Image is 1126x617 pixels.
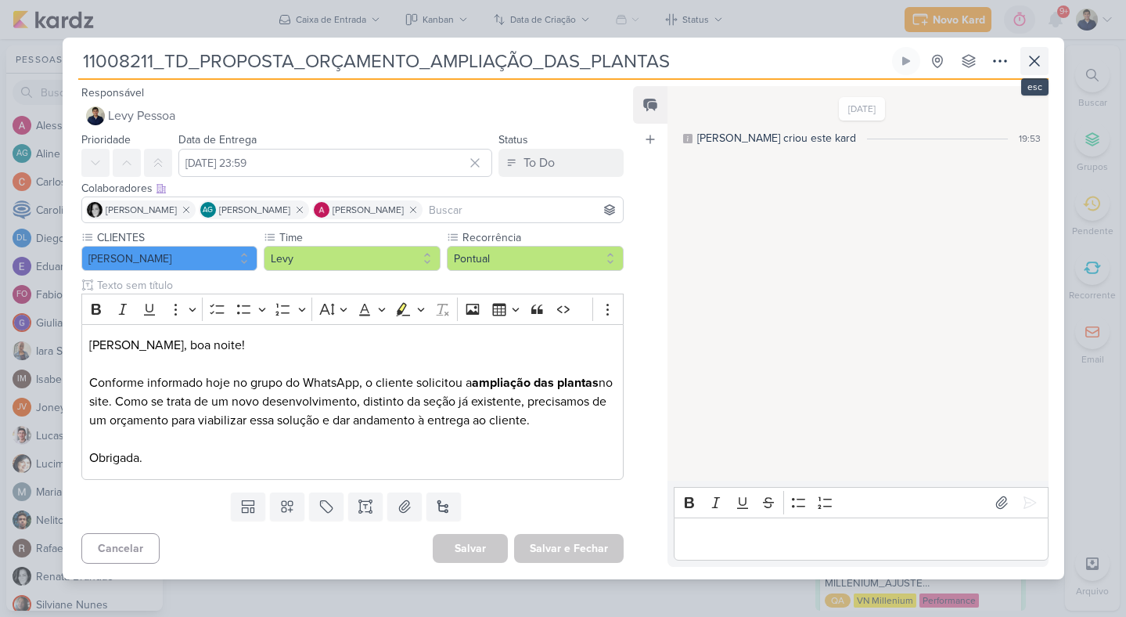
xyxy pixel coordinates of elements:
p: Obrigada. [89,449,615,467]
div: Editor toolbar [674,487,1048,518]
strong: ampliação das plantas [472,375,599,391]
img: Alessandra Gomes [314,202,329,218]
button: Cancelar [81,533,160,564]
label: Recorrência [461,229,624,246]
p: Conforme informado hoje no grupo do WhatsApp, o cliente solicitou a no site. Como se trata de um ... [89,373,615,449]
div: Editor toolbar [81,294,624,324]
button: To Do [498,149,624,177]
p: AG [203,207,213,215]
label: CLIENTES [95,229,258,246]
button: Pontual [447,246,624,271]
label: Status [498,133,528,146]
input: Texto sem título [94,277,624,294]
button: [PERSON_NAME] [81,246,258,271]
div: [PERSON_NAME] criou este kard [697,130,856,146]
img: Renata Brandão [87,202,103,218]
div: To Do [523,153,555,172]
div: Colaboradores [81,180,624,197]
div: Editor editing area: main [674,518,1048,561]
p: [PERSON_NAME], boa noite! [89,336,615,373]
input: Buscar [426,200,621,219]
div: esc [1021,78,1049,96]
span: [PERSON_NAME] [333,203,404,217]
span: [PERSON_NAME] [106,203,177,217]
input: Select a date [178,149,493,177]
button: Levy Pessoa [81,102,624,130]
div: Editor editing area: main [81,324,624,480]
label: Prioridade [81,133,131,146]
span: Levy Pessoa [108,106,175,125]
label: Data de Entrega [178,133,257,146]
div: 19:53 [1019,132,1041,146]
span: [PERSON_NAME] [219,203,290,217]
input: Kard Sem Título [78,47,889,75]
div: Aline Gimenez Graciano [200,202,216,218]
img: Levy Pessoa [86,106,105,125]
label: Responsável [81,86,144,99]
label: Time [278,229,441,246]
button: Levy [264,246,441,271]
div: Ligar relógio [900,55,912,67]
